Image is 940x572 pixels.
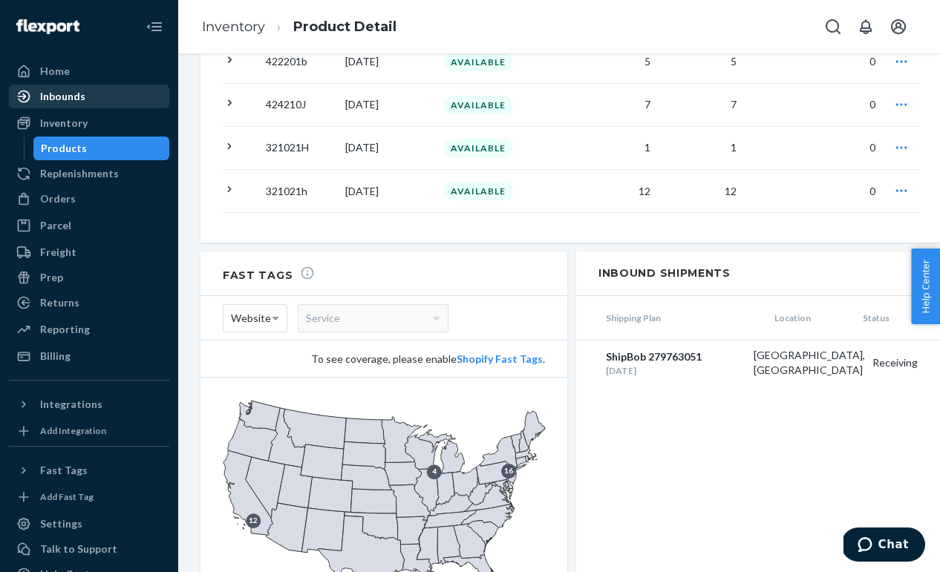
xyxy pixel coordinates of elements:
[9,240,169,264] a: Freight
[345,140,433,155] p: [DATE]
[843,527,925,565] iframe: Opens a widget where you can chat to one of our agents
[202,19,265,35] a: Inventory
[742,126,881,169] td: 0
[9,392,169,416] button: Integrations
[140,12,169,42] button: Close Navigation
[767,312,855,324] span: Location
[9,162,169,185] a: Replenishments
[40,516,82,531] div: Settings
[457,352,543,365] a: Shopify Fast Tags
[9,111,169,135] a: Inventory
[41,141,87,156] div: Products
[190,5,408,49] ol: breadcrumbs
[40,116,88,131] div: Inventory
[818,12,848,42] button: Open Search Box
[345,184,433,199] p: [DATE]
[293,19,396,35] a: Product Detail
[40,490,94,503] div: Add Fast Tag
[851,12,881,42] button: Open notifications
[9,512,169,536] a: Settings
[40,166,119,181] div: Replenishments
[40,89,85,104] div: Inbounds
[40,191,76,206] div: Orders
[40,270,63,285] div: Prep
[911,249,940,324] button: Help Center
[231,306,271,331] span: Website
[9,458,169,482] button: Fast Tags
[9,291,169,315] a: Returns
[40,542,117,556] div: Talk to Support
[570,40,656,83] td: 5
[606,364,746,377] div: [DATE]
[884,12,913,42] button: Open account menu
[656,170,742,213] td: 12
[570,83,656,126] td: 7
[9,344,169,368] a: Billing
[223,266,315,282] h2: Fast Tags
[9,537,169,561] button: Talk to Support
[40,64,70,79] div: Home
[9,187,169,211] a: Orders
[266,184,333,199] p: 321021h
[266,140,333,155] p: 321021H
[9,59,169,83] a: Home
[742,40,881,83] td: 0
[742,170,881,213] td: 0
[9,214,169,237] a: Parcel
[570,126,656,169] td: 1
[444,53,512,71] div: AVAILABLE
[40,295,79,310] div: Returns
[345,54,433,69] p: [DATE]
[40,349,71,364] div: Billing
[570,170,656,213] td: 12
[266,97,333,112] p: 424210J
[223,352,545,366] div: To see coverage, please enable .
[9,318,169,341] a: Reporting
[9,85,169,108] a: Inbounds
[9,488,169,506] a: Add Fast Tag
[742,83,881,126] td: 0
[444,96,512,114] div: AVAILABLE
[9,266,169,289] a: Prep
[656,126,742,169] td: 1
[9,422,169,440] a: Add Integration
[656,40,742,83] td: 5
[40,322,90,337] div: Reporting
[298,305,448,332] div: Service
[33,137,170,160] a: Products
[746,348,865,378] div: [GEOGRAPHIC_DATA], [GEOGRAPHIC_DATA]
[40,397,102,412] div: Integrations
[576,312,767,324] span: Shipping Plan
[656,83,742,126] td: 7
[40,463,88,478] div: Fast Tags
[266,54,333,69] p: 422201b
[444,182,512,200] div: AVAILABLE
[444,139,512,157] div: AVAILABLE
[16,19,79,34] img: Flexport logo
[606,349,746,364] div: ShipBob 279763051
[345,97,433,112] p: [DATE]
[40,424,106,437] div: Add Integration
[40,245,76,260] div: Freight
[40,218,71,233] div: Parcel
